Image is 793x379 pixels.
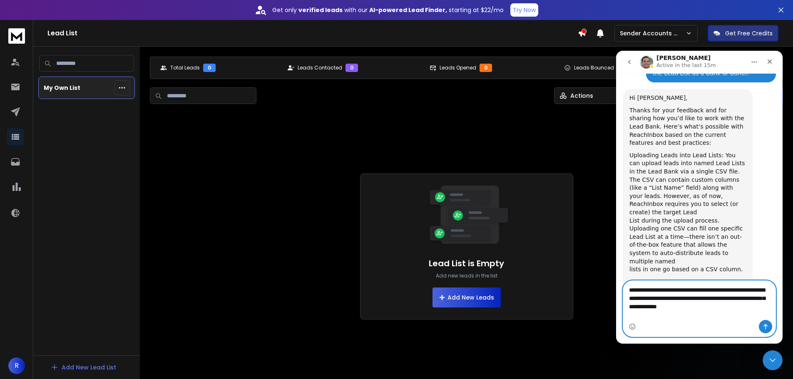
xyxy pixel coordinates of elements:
p: Total Leads [170,64,200,71]
p: Actions [570,92,593,100]
strong: verified leads [298,6,343,14]
button: Try Now [510,3,538,17]
div: lists in one go based on a CSV column. [13,215,130,223]
div: 0 [480,64,492,72]
p: Get only with our starting at $22/mo [272,6,504,14]
iframe: Intercom live chat [763,350,783,370]
iframe: Intercom live chat [616,51,783,344]
p: My Own List [44,84,80,92]
p: Get Free Credits [725,29,773,37]
p: Sender Accounts Warmup [620,29,686,37]
p: Leads Contacted [298,64,342,71]
button: R [8,357,25,374]
div: 0 [203,64,216,72]
div: List during the upload process. Uploading one CSV can fill one specific Lead List at a time—there... [13,166,130,215]
button: Emoji picker [13,272,20,279]
p: Try Now [513,6,536,14]
div: How this works in practice: [13,223,130,239]
div: Hi [PERSON_NAME], [13,43,130,52]
strong: AI-powered Lead Finder, [369,6,447,14]
h1: Lead List is Empty [429,258,504,269]
p: Leads Opened [440,64,476,71]
button: Get Free Credits [708,25,778,42]
p: Add new leads in the list [436,272,497,279]
h1: Lead List [47,28,578,38]
button: Add New Lead List [44,359,123,376]
p: Leads Bounced [574,64,614,71]
button: Send a message… [143,269,156,282]
textarea: Message… [7,230,159,261]
div: Uploading Leads into Lead Lists: You can upload leads into named Lead Lists in the Lead Bank via ... [13,101,130,166]
div: Thanks for your feedback and for sharing how you’d like to work with the Lead Bank. Here’s what’s... [13,56,130,97]
button: Add New Leads [433,287,501,307]
img: logo [8,28,25,44]
div: 0 [346,64,358,72]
